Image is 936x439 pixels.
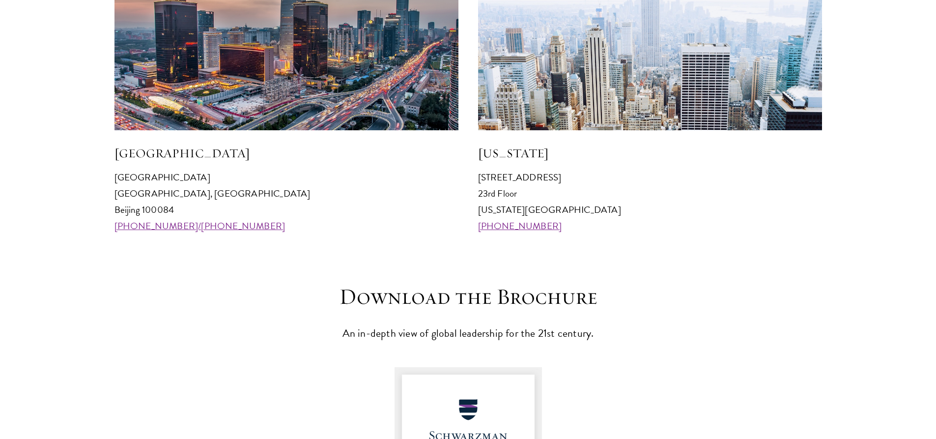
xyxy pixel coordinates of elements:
h5: [US_STATE] [478,145,822,162]
a: [PHONE_NUMBER] [478,219,562,233]
p: [STREET_ADDRESS] 23rd Floor [US_STATE][GEOGRAPHIC_DATA] [478,169,822,234]
a: [PHONE_NUMBER]/[PHONE_NUMBER] [114,219,285,233]
h3: Download the Brochure [316,283,621,311]
p: [GEOGRAPHIC_DATA] [GEOGRAPHIC_DATA], [GEOGRAPHIC_DATA] Beijing 100084 [114,169,458,234]
p: An in-depth view of global leadership for the 21st century. [316,324,621,343]
h5: [GEOGRAPHIC_DATA] [114,145,458,162]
